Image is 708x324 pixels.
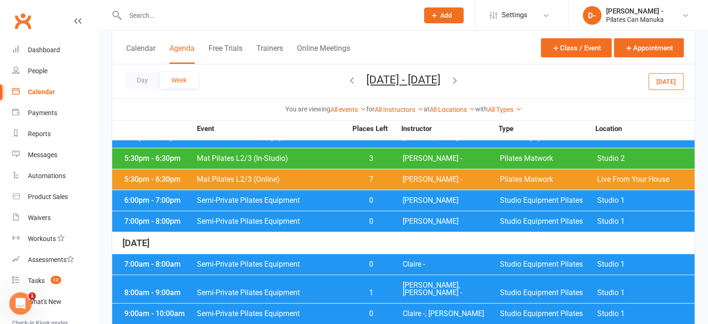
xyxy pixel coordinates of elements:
[12,40,98,61] a: Dashboard
[502,5,527,26] span: Settings
[347,218,396,225] span: 0
[196,261,347,268] span: Semi-Private Pilates Equipment
[12,207,98,228] a: Waivers
[12,270,98,291] a: Tasks 12
[500,261,597,268] span: Studio Equipment Pilates
[196,310,347,317] span: Semi-Private Pilates Equipment
[403,218,500,225] span: [PERSON_NAME]
[403,155,500,162] span: [PERSON_NAME] -
[12,103,98,124] a: Payments
[122,197,196,204] div: 6:00pm - 7:00pm
[209,44,243,64] button: Free Trials
[122,176,196,183] div: 5:30pm - 6:30pm
[160,72,198,89] button: Week
[403,261,500,268] span: Claire -
[122,218,196,225] div: 7:00pm - 8:00pm
[403,176,500,183] span: [PERSON_NAME] -
[347,289,396,296] span: 1
[614,38,684,57] button: Appointment
[347,310,396,317] span: 0
[597,310,695,317] span: Studio 1
[500,218,597,225] span: Studio Equipment Pilates
[500,134,597,141] span: Studio Equipment Pilates
[12,124,98,145] a: Reports
[196,218,347,225] span: Semi-Private Pilates Equipment
[28,256,74,263] div: Assessments
[28,277,45,284] div: Tasks
[375,106,424,113] a: All Instructors
[499,125,595,132] strong: Type
[112,232,695,254] div: [DATE]
[347,261,396,268] span: 0
[196,197,347,204] span: Semi-Private Pilates Equipment
[500,289,597,296] span: Studio Equipment Pilates
[347,197,396,204] span: 0
[28,298,61,305] div: What's New
[541,38,612,57] button: Class / Event
[424,7,464,23] button: Add
[648,73,684,90] button: [DATE]
[28,67,47,75] div: People
[196,176,347,183] span: Mat Pilates L2/3 (Online)
[126,44,155,64] button: Calendar
[196,134,347,141] span: Semi-Private Pilates Equipment
[403,282,500,296] span: [PERSON_NAME], [PERSON_NAME] -
[595,125,692,132] strong: Location
[28,235,56,242] div: Workouts
[122,9,412,22] input: Search...
[169,44,195,64] button: Agenda
[12,82,98,103] a: Calendar
[196,289,347,296] span: Semi-Private Pilates Equipment
[12,61,98,82] a: People
[11,9,34,33] a: Clubworx
[440,12,452,19] span: Add
[196,155,347,162] span: Mat Pilates L2/3 (In-Studio)
[606,15,664,24] div: Pilates Can Manuka
[285,105,330,113] strong: You are viewing
[500,155,597,162] span: Pilates Matwork
[488,106,522,113] a: All Types
[122,310,196,317] div: 9:00am - 10:00am
[122,261,196,268] div: 7:00am - 8:00am
[12,228,98,249] a: Workouts
[347,134,396,141] span: 0
[28,88,55,96] div: Calendar
[597,289,695,296] span: Studio 1
[597,155,695,162] span: Studio 2
[500,310,597,317] span: Studio Equipment Pilates
[401,125,498,132] strong: Instructor
[500,176,597,183] span: Pilates Matwork
[122,134,196,141] div: 5:00pm - 6:00pm
[347,155,396,162] span: 3
[430,106,475,113] a: All Locations
[28,292,36,300] span: 1
[606,7,664,15] div: [PERSON_NAME] -
[583,6,601,25] div: D-
[51,276,61,284] span: 12
[403,310,500,317] span: Claire -, [PERSON_NAME]
[28,193,68,200] div: Product Sales
[424,105,430,113] strong: at
[28,151,57,159] div: Messages
[256,44,283,64] button: Trainers
[125,72,160,89] button: Day
[597,261,695,268] span: Studio 1
[12,165,98,186] a: Automations
[475,105,488,113] strong: with
[403,197,500,204] span: [PERSON_NAME]
[12,186,98,207] a: Product Sales
[28,130,51,138] div: Reports
[597,197,695,204] span: Studio 1
[347,176,396,183] span: 7
[597,134,695,141] span: Studio 1
[297,44,350,64] button: Online Meetings
[366,73,440,86] button: [DATE] - [DATE]
[122,289,196,296] div: 8:00am - 9:00am
[28,46,60,54] div: Dashboard
[366,105,375,113] strong: for
[403,134,500,141] span: [PERSON_NAME]
[28,172,66,179] div: Automations
[196,125,345,132] strong: Event
[330,106,366,113] a: All events
[9,292,32,315] iframe: Intercom live chat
